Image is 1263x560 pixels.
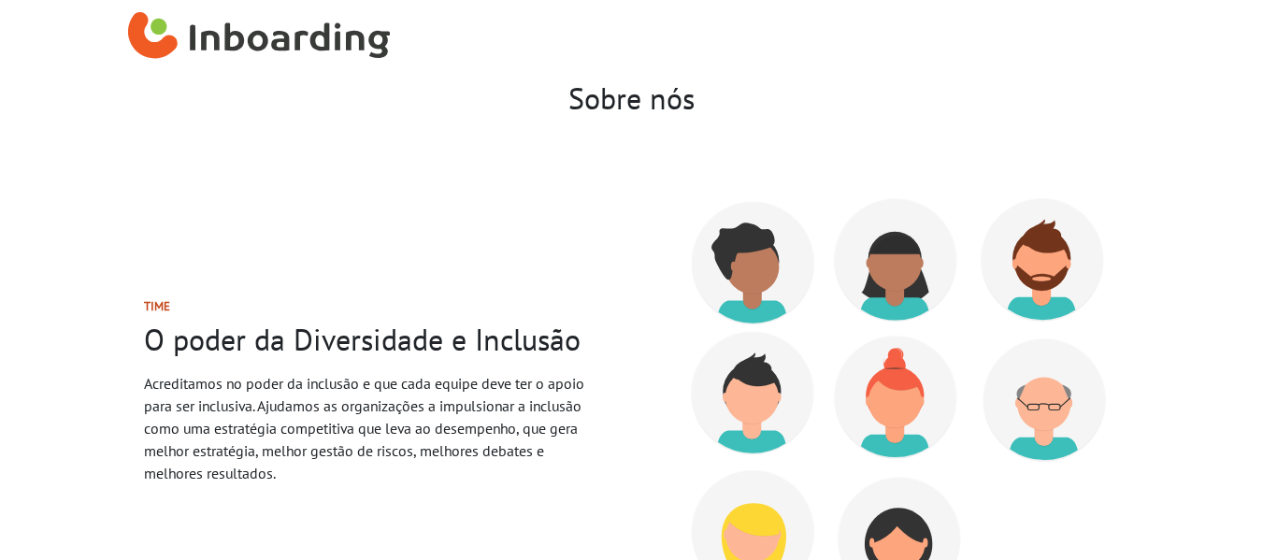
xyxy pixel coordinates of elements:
[128,7,392,73] a: Inboarding Home Page
[144,299,587,313] h1: Time
[113,80,1151,116] h2: Sobre nós
[144,322,587,357] h2: O poder da Diversidade e Inclusão
[144,372,587,484] p: Acreditamos no poder da inclusão e que cada equipe deve ter o apoio para ser inclusiva. Ajudamos ...
[128,12,392,68] img: Inboarding Home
